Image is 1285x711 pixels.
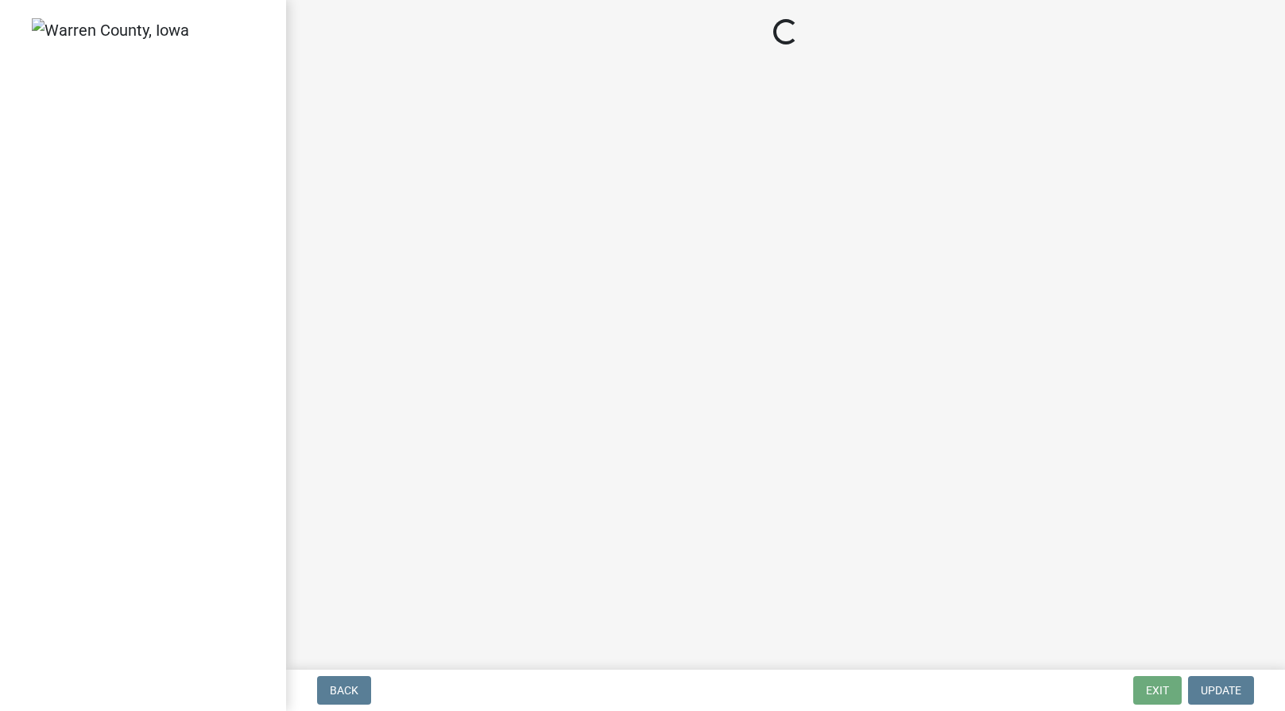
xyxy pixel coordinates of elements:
[1133,676,1182,705] button: Exit
[317,676,371,705] button: Back
[1188,676,1254,705] button: Update
[1201,684,1241,697] span: Update
[32,18,189,42] img: Warren County, Iowa
[330,684,358,697] span: Back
